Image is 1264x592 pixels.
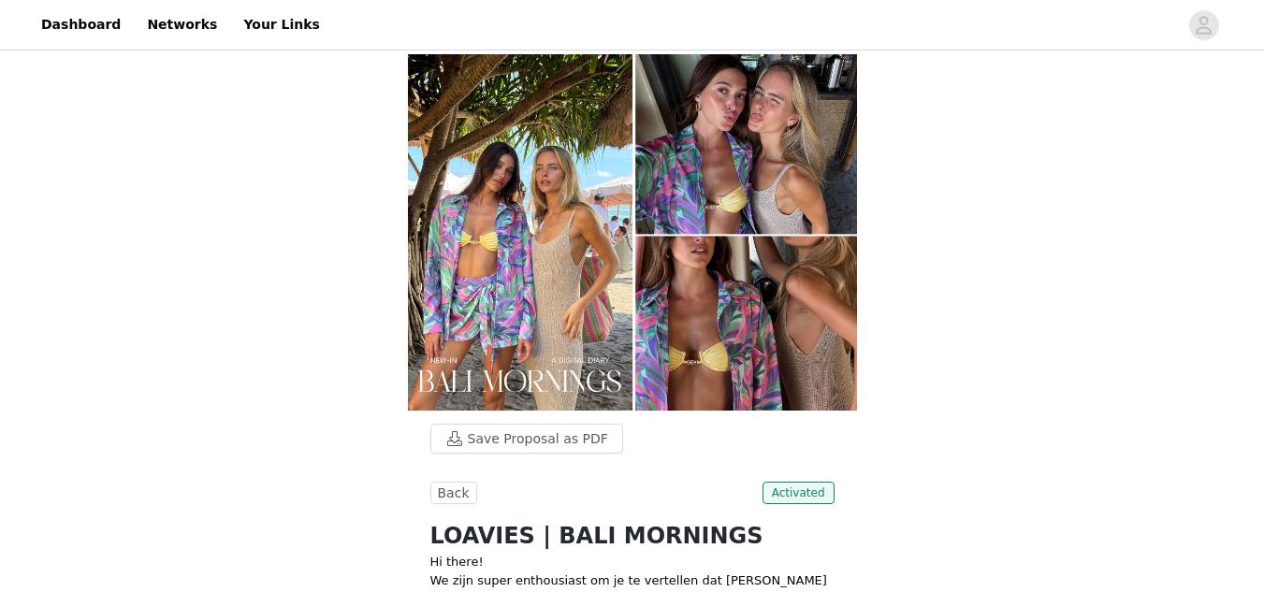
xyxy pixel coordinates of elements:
[136,4,228,46] a: Networks
[430,519,835,553] h1: LOAVIES | BALI MORNINGS
[430,424,623,454] button: Save Proposal as PDF
[30,4,132,46] a: Dashboard
[232,4,331,46] a: Your Links
[430,482,477,504] button: Back
[763,482,835,504] span: Activated
[408,54,857,411] img: campaign image
[1195,10,1213,40] div: avatar
[430,553,835,571] p: Hi there!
